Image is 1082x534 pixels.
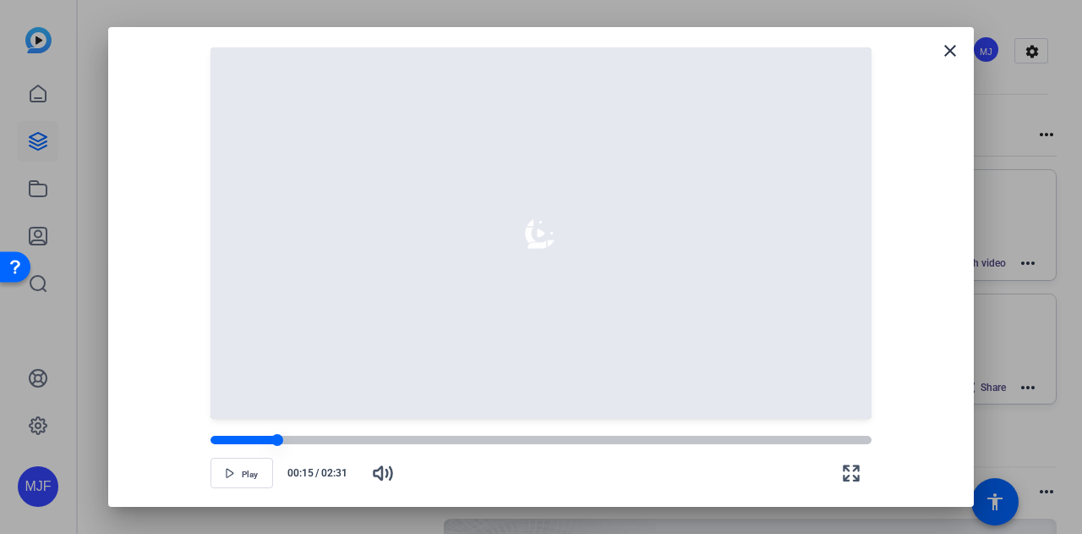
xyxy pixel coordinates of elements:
[363,453,403,493] button: Mute
[280,465,356,481] div: /
[831,453,872,493] button: Fullscreen
[280,465,314,481] span: 00:15
[940,41,960,61] mat-icon: close
[210,458,273,488] button: Play
[242,470,258,480] span: Play
[321,465,356,481] span: 02:31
